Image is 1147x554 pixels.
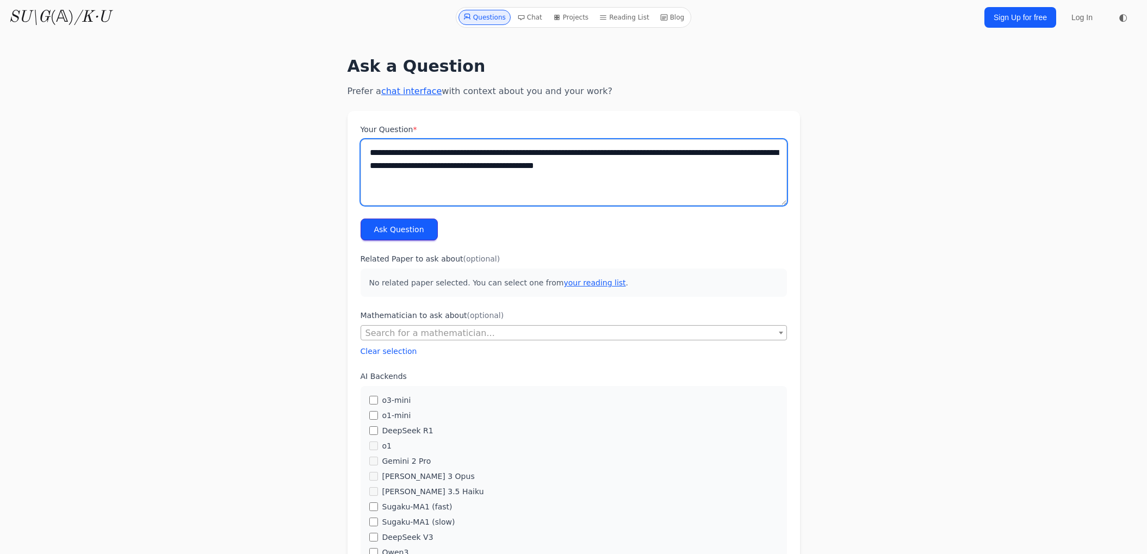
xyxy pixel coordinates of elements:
a: Reading List [595,10,654,25]
span: Search for a mathematician... [361,326,786,341]
label: AI Backends [361,371,787,382]
a: Projects [549,10,593,25]
span: ◐ [1119,13,1127,22]
p: No related paper selected. You can select one from . [361,269,787,297]
label: Related Paper to ask about [361,253,787,264]
label: DeepSeek R1 [382,425,433,436]
a: Questions [458,10,511,25]
a: SU\G(𝔸)/K·U [9,8,110,27]
label: [PERSON_NAME] 3.5 Haiku [382,486,484,497]
label: o3-mini [382,395,411,406]
h1: Ask a Question [348,57,800,76]
label: Your Question [361,124,787,135]
label: Sugaku-MA1 (fast) [382,501,452,512]
a: chat interface [381,86,442,96]
button: ◐ [1112,7,1134,28]
label: Gemini 2 Pro [382,456,431,466]
a: Log In [1065,8,1099,27]
label: [PERSON_NAME] 3 Opus [382,471,475,482]
label: Mathematician to ask about [361,310,787,321]
span: (optional) [463,254,500,263]
span: Search for a mathematician... [361,325,787,340]
label: o1 [382,440,392,451]
i: SU\G [9,9,50,26]
a: your reading list [563,278,625,287]
label: DeepSeek V3 [382,532,433,543]
p: Prefer a with context about you and your work? [348,85,800,98]
button: Clear selection [361,346,417,357]
i: /K·U [74,9,110,26]
a: Sign Up for free [984,7,1056,28]
label: o1-mini [382,410,411,421]
button: Ask Question [361,219,438,240]
span: (optional) [467,311,504,320]
a: Chat [513,10,547,25]
span: Search for a mathematician... [365,328,495,338]
label: Sugaku-MA1 (slow) [382,516,455,527]
a: Blog [656,10,689,25]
